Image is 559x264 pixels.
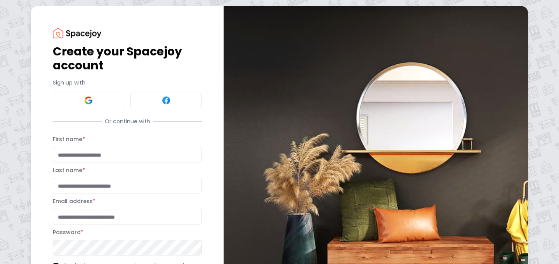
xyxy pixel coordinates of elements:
label: Email address [53,197,95,205]
img: Facebook signin [161,96,171,105]
label: Password [53,228,83,236]
label: Last name [53,166,85,174]
label: First name [53,135,85,143]
img: Spacejoy Logo [53,28,101,38]
img: Google signin [84,96,93,105]
h1: Create your Spacejoy account [53,45,202,72]
p: Sign up with [53,79,202,86]
span: Or continue with [102,117,153,125]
